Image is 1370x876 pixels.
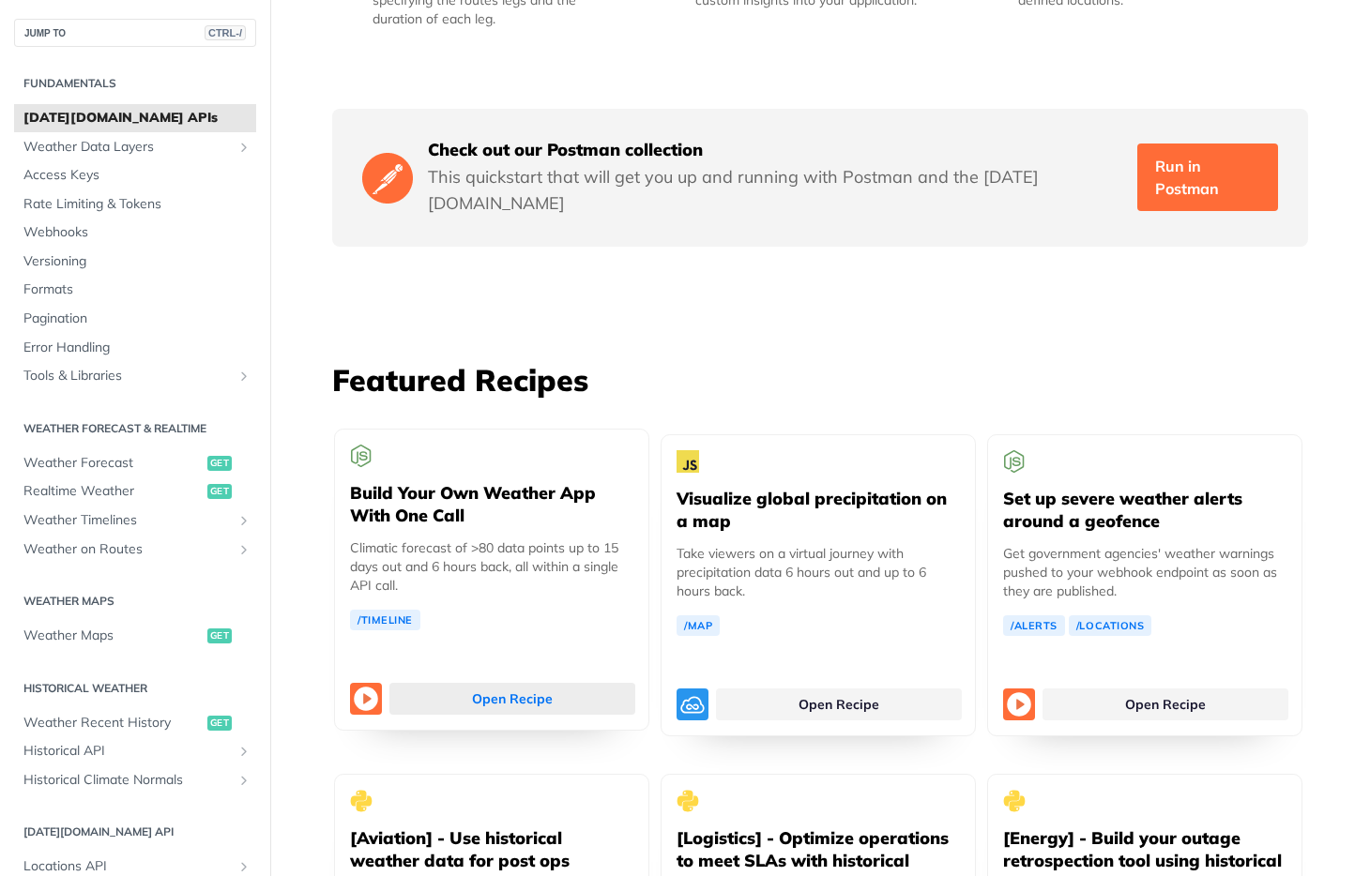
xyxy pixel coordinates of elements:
[236,513,251,528] button: Show subpages for Weather Timelines
[14,104,256,132] a: [DATE][DOMAIN_NAME] APIs
[236,773,251,788] button: Show subpages for Historical Climate Normals
[1003,544,1286,600] p: Get government agencies' weather warnings pushed to your webhook endpoint as soon as they are pub...
[23,857,232,876] span: Locations API
[207,484,232,499] span: get
[23,310,251,328] span: Pagination
[14,190,256,219] a: Rate Limiting & Tokens
[23,714,203,733] span: Weather Recent History
[14,536,256,564] a: Weather on RoutesShow subpages for Weather on Routes
[677,615,720,636] a: /Map
[14,248,256,276] a: Versioning
[236,744,251,759] button: Show subpages for Historical API
[14,334,256,362] a: Error Handling
[350,610,420,630] a: /Timeline
[14,593,256,610] h2: Weather Maps
[23,482,203,501] span: Realtime Weather
[350,482,633,527] h5: Build Your Own Weather App With One Call
[23,195,251,214] span: Rate Limiting & Tokens
[23,252,251,271] span: Versioning
[14,506,256,535] a: Weather TimelinesShow subpages for Weather Timelines
[14,75,256,92] h2: Fundamentals
[428,139,1122,161] h5: Check out our Postman collection
[1003,615,1065,636] a: /Alerts
[332,359,1308,400] h3: Featured Recipes
[23,109,251,128] span: [DATE][DOMAIN_NAME] APIs
[14,766,256,794] a: Historical Climate NormalsShow subpages for Historical Climate Normals
[428,164,1122,217] p: This quickstart that will get you up and running with Postman and the [DATE][DOMAIN_NAME]
[1003,488,1286,533] h5: Set up severe weather alerts around a geofence
[23,339,251,357] span: Error Handling
[23,627,203,645] span: Weather Maps
[14,709,256,737] a: Weather Recent Historyget
[23,511,232,530] span: Weather Timelines
[14,161,256,189] a: Access Keys
[1137,143,1278,211] a: Run in Postman
[207,456,232,471] span: get
[14,219,256,247] a: Webhooks
[389,683,635,715] a: Open Recipe
[23,454,203,473] span: Weather Forecast
[1069,615,1152,636] a: /Locations
[23,367,232,385] span: Tools & Libraries
[23,223,251,242] span: Webhooks
[207,628,232,643] span: get
[23,742,232,761] span: Historical API
[14,477,256,506] a: Realtime Weatherget
[350,538,633,595] p: Climatic forecast of >80 data points up to 15 days out and 6 hours back, all within a single API ...
[236,369,251,384] button: Show subpages for Tools & Libraries
[14,737,256,765] a: Historical APIShow subpages for Historical API
[362,150,413,205] img: Postman Logo
[14,362,256,390] a: Tools & LibrariesShow subpages for Tools & Libraries
[716,688,962,720] a: Open Recipe
[14,305,256,333] a: Pagination
[205,25,246,40] span: CTRL-/
[14,680,256,697] h2: Historical Weather
[14,622,256,650] a: Weather Mapsget
[23,280,251,299] span: Formats
[14,276,256,304] a: Formats
[23,166,251,185] span: Access Keys
[236,859,251,874] button: Show subpages for Locations API
[236,542,251,557] button: Show subpages for Weather on Routes
[14,420,256,437] h2: Weather Forecast & realtime
[14,19,256,47] button: JUMP TOCTRL-/
[14,449,256,477] a: Weather Forecastget
[677,544,960,600] p: Take viewers on a virtual journey with precipitation data 6 hours out and up to 6 hours back.
[23,138,232,157] span: Weather Data Layers
[23,771,232,790] span: Historical Climate Normals
[677,488,960,533] h5: Visualize global precipitation on a map
[23,540,232,559] span: Weather on Routes
[1043,688,1288,720] a: Open Recipe
[14,133,256,161] a: Weather Data LayersShow subpages for Weather Data Layers
[236,140,251,155] button: Show subpages for Weather Data Layers
[207,716,232,731] span: get
[14,823,256,840] h2: [DATE][DOMAIN_NAME] API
